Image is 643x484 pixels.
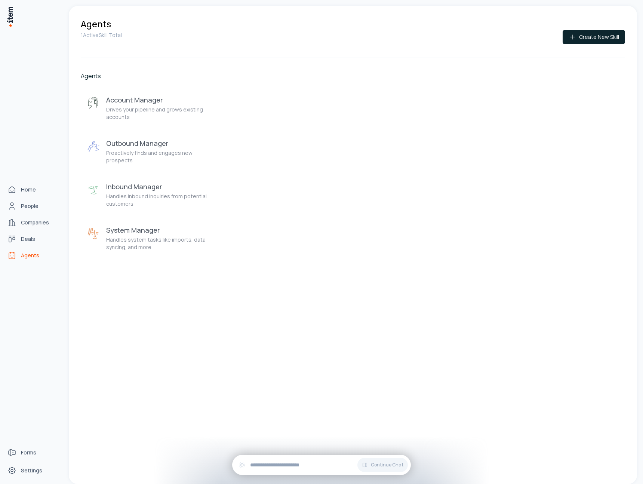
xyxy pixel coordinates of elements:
[371,462,403,468] span: Continue Chat
[21,252,39,259] span: Agents
[81,176,213,214] button: Inbound ManagerInbound ManagerHandles inbound inquiries from potential customers
[21,186,36,193] span: Home
[563,30,625,44] button: Create New Skill
[87,97,100,110] img: Account Manager
[81,89,213,127] button: Account ManagerAccount ManagerDrives your pipeline and grows existing accounts
[81,71,213,80] h2: Agents
[106,182,207,191] h3: Inbound Manager
[106,226,207,235] h3: System Manager
[4,445,61,460] a: Forms
[81,31,122,39] p: 1 Active Skill Total
[21,202,39,210] span: People
[106,139,207,148] h3: Outbound Manager
[4,232,61,246] a: Deals
[106,193,207,208] p: Handles inbound inquiries from potential customers
[357,458,408,472] button: Continue Chat
[21,449,36,456] span: Forms
[4,199,61,214] a: People
[106,149,207,164] p: Proactively finds and engages new prospects
[21,235,35,243] span: Deals
[87,184,100,197] img: Inbound Manager
[81,133,213,170] button: Outbound ManagerOutbound ManagerProactively finds and engages new prospects
[87,140,100,154] img: Outbound Manager
[4,215,61,230] a: Companies
[21,219,49,226] span: Companies
[21,467,42,474] span: Settings
[106,236,207,251] p: Handles system tasks like imports, data syncing, and more
[232,455,411,475] div: Continue Chat
[4,463,61,478] a: Settings
[106,106,207,121] p: Drives your pipeline and grows existing accounts
[81,220,213,257] button: System ManagerSystem ManagerHandles system tasks like imports, data syncing, and more
[6,6,13,27] img: Item Brain Logo
[4,248,61,263] a: Agents
[81,18,111,30] h1: Agents
[4,182,61,197] a: Home
[87,227,100,241] img: System Manager
[106,95,207,104] h3: Account Manager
